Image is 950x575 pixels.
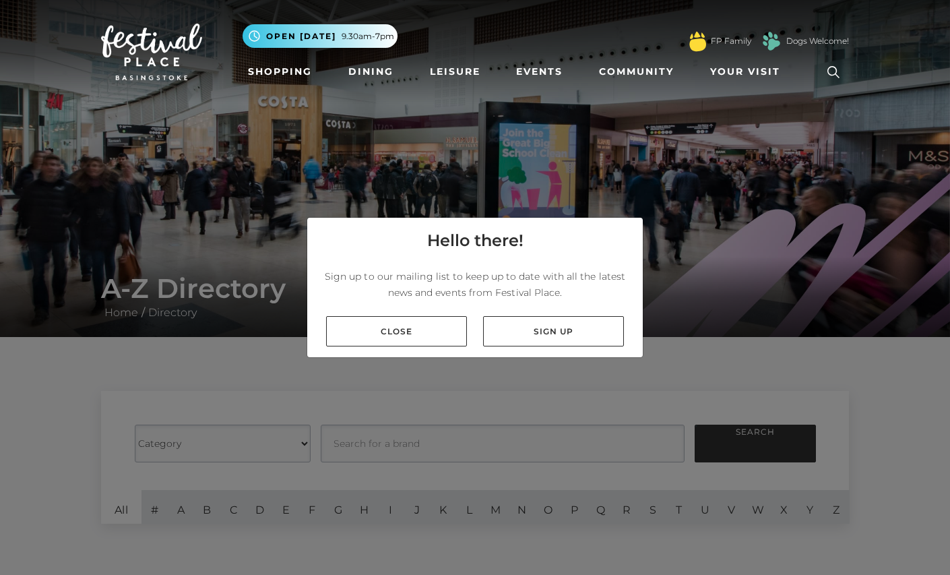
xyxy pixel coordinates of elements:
a: Community [594,59,679,84]
a: Dogs Welcome! [786,35,849,47]
a: Shopping [243,59,317,84]
a: Leisure [424,59,486,84]
a: Events [511,59,568,84]
h4: Hello there! [427,229,524,253]
span: Your Visit [710,65,780,79]
span: 9.30am-7pm [342,30,394,42]
a: FP Family [711,35,751,47]
img: Festival Place Logo [101,24,202,80]
a: Your Visit [705,59,792,84]
a: Sign up [483,316,624,346]
a: Dining [343,59,399,84]
button: Open [DATE] 9.30am-7pm [243,24,398,48]
p: Sign up to our mailing list to keep up to date with all the latest news and events from Festival ... [318,268,632,301]
a: Close [326,316,467,346]
span: Open [DATE] [266,30,336,42]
